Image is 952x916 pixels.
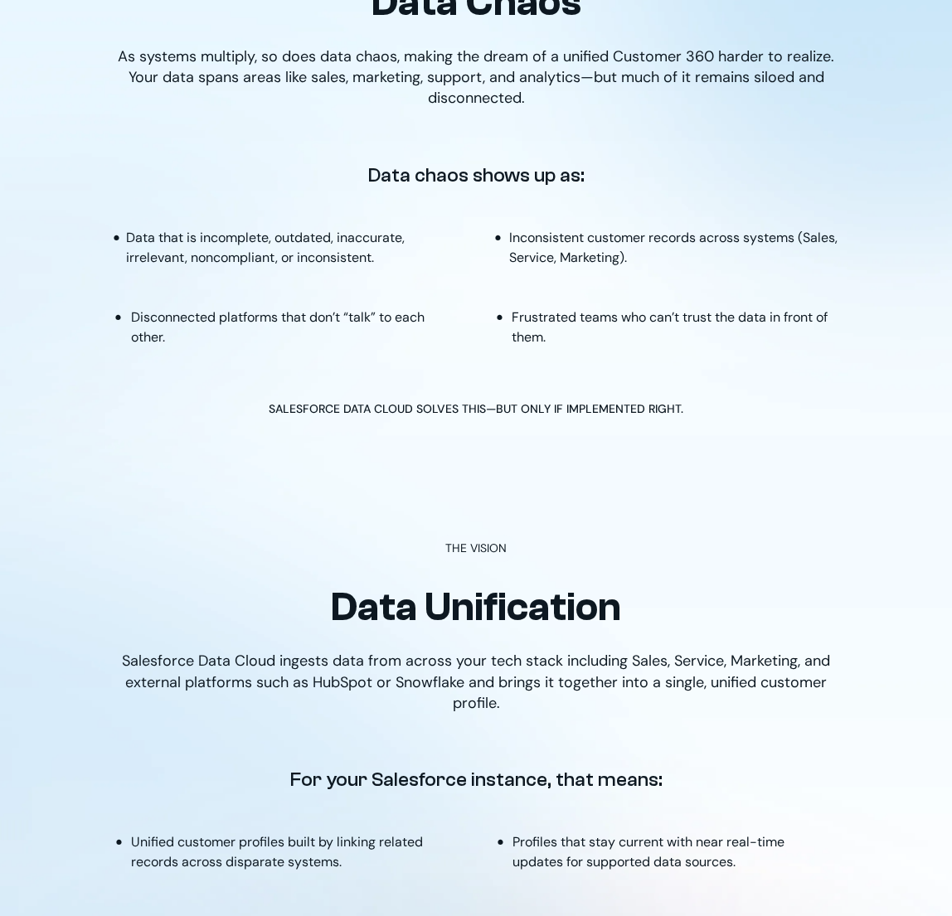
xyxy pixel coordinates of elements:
p: SALESFORCE DATA CLOUD SOLVES THIS—BUT ONLY IF IMPLEMENTED RIGHT. [269,400,683,418]
p: As systems multiply, so does data chaos, making the dream of a unified Customer 360 harder to rea... [117,46,835,109]
p: Profiles that stay current with near real-time updates for supported data sources. [512,832,814,872]
p: Unified customer profiles built by linking related records across disparate systems. [131,832,433,872]
p: For your Salesforce instance, that means: [290,767,663,792]
p: Disconnected platforms that don’t “talk” to each other. [131,308,459,347]
p: Inconsistent customer records across systems (Sales, Service, Marketing). [509,228,841,268]
p: THE VISION [445,540,507,557]
h2: Data Unification [117,584,835,632]
p: Data chaos shows up as: [368,162,585,188]
p: Data that is incomplete, outdated, inaccurate, irrelevant, noncompliant, or inconsistent. [126,228,459,268]
p: Salesforce Data Cloud ingests data from across your tech stack including Sales, Service, Marketin... [117,651,835,714]
p: Frustrated teams who can’t trust the data in front of them. [512,308,841,347]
